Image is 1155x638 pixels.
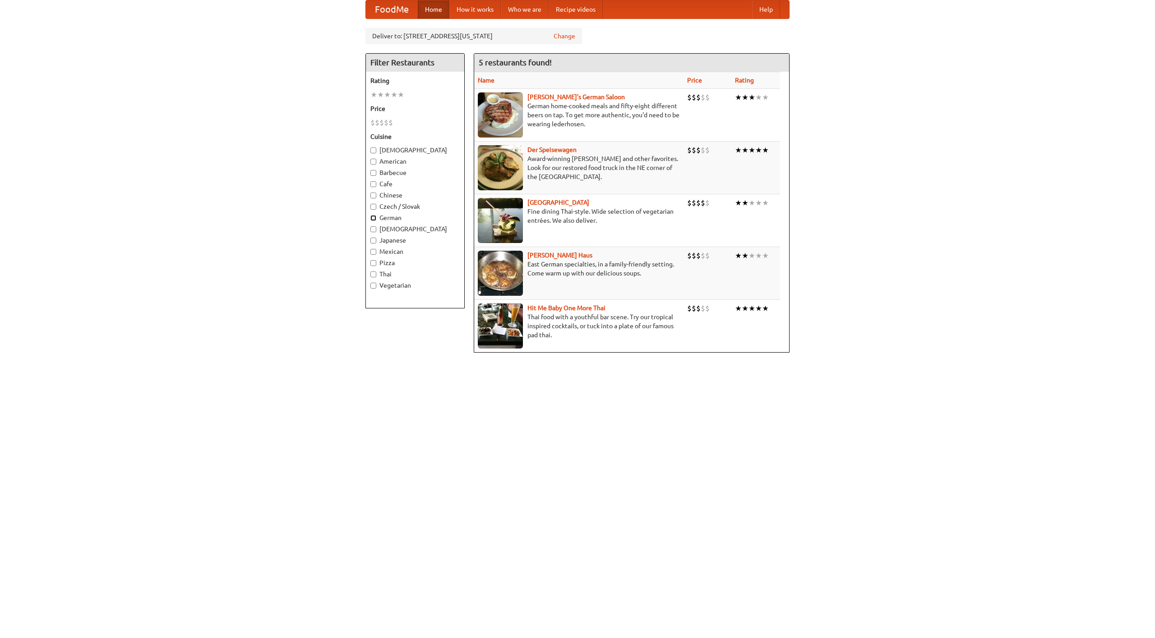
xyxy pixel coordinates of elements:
li: $ [370,118,375,128]
li: $ [705,303,710,313]
li: $ [375,118,379,128]
p: East German specialties, in a family-friendly setting. Come warm up with our delicious soups. [478,260,680,278]
li: ★ [742,198,748,208]
ng-pluralize: 5 restaurants found! [479,58,552,67]
label: Mexican [370,247,460,256]
label: Chinese [370,191,460,200]
li: $ [705,145,710,155]
label: [DEMOGRAPHIC_DATA] [370,225,460,234]
label: Thai [370,270,460,279]
li: $ [692,145,696,155]
li: ★ [742,303,748,313]
label: [DEMOGRAPHIC_DATA] [370,146,460,155]
input: Japanese [370,238,376,243]
li: ★ [391,90,397,100]
li: $ [692,251,696,261]
li: $ [692,303,696,313]
a: Rating [735,77,754,84]
li: ★ [397,90,404,100]
li: ★ [370,90,377,100]
h4: Filter Restaurants [366,54,464,72]
li: $ [696,145,701,155]
li: ★ [755,92,762,102]
img: speisewagen.jpg [478,145,523,190]
input: Vegetarian [370,283,376,289]
h5: Price [370,104,460,113]
input: Cafe [370,181,376,187]
a: Home [418,0,449,18]
label: Japanese [370,236,460,245]
li: $ [692,198,696,208]
h5: Rating [370,76,460,85]
a: Who we are [501,0,549,18]
label: German [370,213,460,222]
img: babythai.jpg [478,303,523,349]
p: Thai food with a youthful bar scene. Try our tropical inspired cocktails, or tuck into a plate of... [478,312,680,340]
li: $ [705,198,710,208]
li: $ [696,92,701,102]
li: $ [687,92,692,102]
input: American [370,159,376,165]
img: satay.jpg [478,198,523,243]
input: Thai [370,271,376,277]
li: ★ [755,251,762,261]
li: $ [701,303,705,313]
li: $ [705,92,710,102]
li: ★ [755,303,762,313]
input: Chinese [370,193,376,198]
a: FoodMe [366,0,418,18]
input: Barbecue [370,170,376,176]
img: kohlhaus.jpg [478,251,523,296]
input: Mexican [370,249,376,255]
li: $ [701,145,705,155]
li: ★ [748,303,755,313]
li: ★ [735,303,742,313]
b: [PERSON_NAME]'s German Saloon [527,93,625,101]
label: Barbecue [370,168,460,177]
li: ★ [762,303,769,313]
li: ★ [748,92,755,102]
li: $ [705,251,710,261]
li: $ [379,118,384,128]
li: ★ [742,251,748,261]
p: Award-winning [PERSON_NAME] and other favorites. Look for our restored food truck in the NE corne... [478,154,680,181]
li: ★ [755,198,762,208]
li: $ [687,145,692,155]
a: Hit Me Baby One More Thai [527,304,605,312]
h5: Cuisine [370,132,460,141]
a: Price [687,77,702,84]
li: ★ [762,198,769,208]
p: Fine dining Thai-style. Wide selection of vegetarian entrées. We also deliver. [478,207,680,225]
a: Change [554,32,575,41]
p: German home-cooked meals and fifty-eight different beers on tap. To get more authentic, you'd nee... [478,101,680,129]
li: ★ [377,90,384,100]
a: Recipe videos [549,0,603,18]
li: ★ [742,92,748,102]
li: $ [701,92,705,102]
li: ★ [735,145,742,155]
li: ★ [735,198,742,208]
a: Der Speisewagen [527,146,577,153]
li: $ [696,303,701,313]
li: $ [384,118,388,128]
div: Deliver to: [STREET_ADDRESS][US_STATE] [365,28,582,44]
li: ★ [748,198,755,208]
li: $ [701,251,705,261]
a: Name [478,77,494,84]
li: $ [696,198,701,208]
li: ★ [384,90,391,100]
a: [PERSON_NAME] Haus [527,252,592,259]
a: How it works [449,0,501,18]
a: Help [752,0,780,18]
input: German [370,215,376,221]
li: ★ [762,145,769,155]
a: [GEOGRAPHIC_DATA] [527,199,589,206]
li: ★ [755,145,762,155]
li: $ [701,198,705,208]
li: ★ [748,251,755,261]
input: [DEMOGRAPHIC_DATA] [370,226,376,232]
